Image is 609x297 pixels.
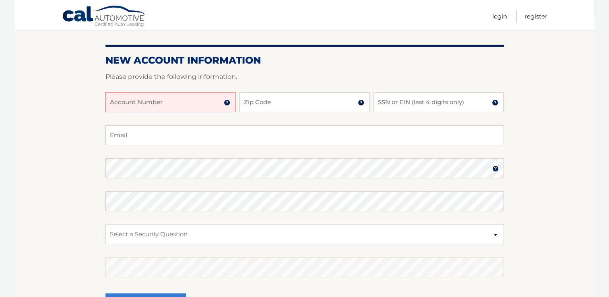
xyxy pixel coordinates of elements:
img: tooltip.svg [358,99,364,106]
h2: New Account Information [105,54,504,66]
img: tooltip.svg [492,99,498,106]
p: Please provide the following information. [105,71,504,82]
a: Cal Automotive [62,5,147,29]
input: Email [105,125,504,145]
img: tooltip.svg [224,99,230,106]
input: Zip Code [239,92,370,112]
a: Register [524,10,547,23]
a: Login [492,10,507,23]
input: Account Number [105,92,235,112]
img: tooltip.svg [492,165,499,172]
input: SSN or EIN (last 4 digits only) [374,92,504,112]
